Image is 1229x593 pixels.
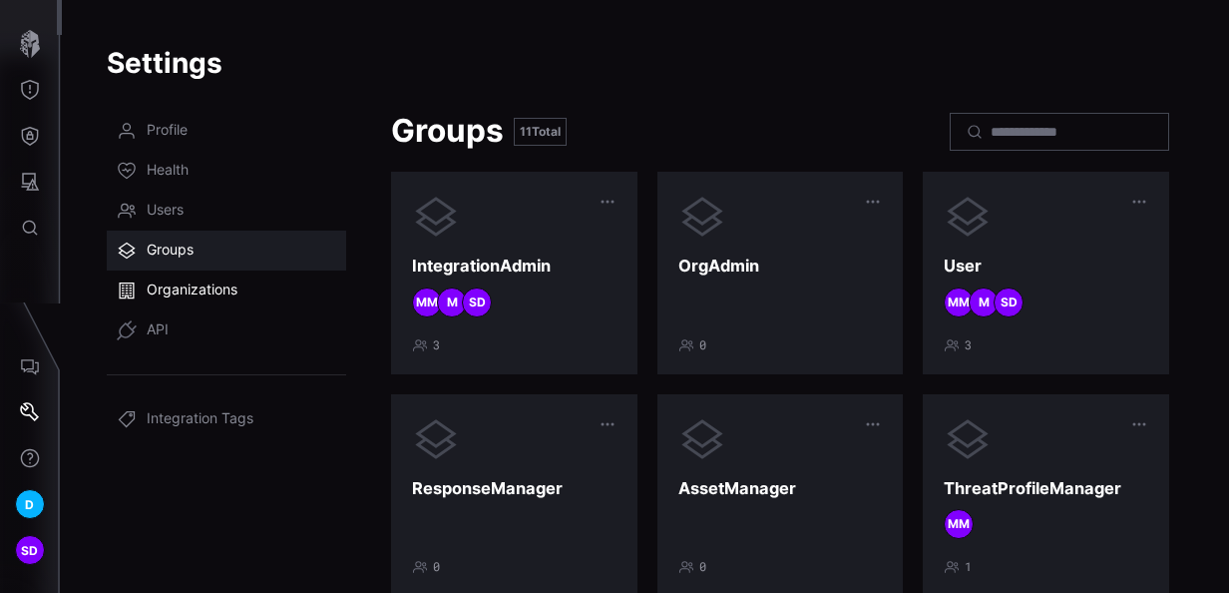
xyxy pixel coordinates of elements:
a: Health [107,151,346,191]
a: Users [107,191,346,231]
a: API [107,310,346,350]
span: MM [416,295,438,310]
span: 11 [520,124,532,139]
span: Health [147,161,189,181]
span: 3 [433,337,440,353]
span: 0 [699,559,706,575]
span: Profile [147,121,188,141]
div: Total [514,118,567,146]
span: 0 [699,337,706,353]
span: MM [948,295,970,310]
span: API [147,320,169,340]
span: M [447,295,458,310]
h3: User [944,256,1148,277]
span: 3 [965,337,972,353]
span: SD [469,295,486,310]
span: MM [948,516,970,532]
span: SD [1001,295,1018,310]
span: 1 [965,559,972,575]
span: Organizations [147,281,237,300]
span: D [25,494,34,515]
button: D [1,481,59,527]
span: Groups [147,241,194,261]
a: Organizations [107,271,346,310]
h3: OrgAdmin [678,256,883,277]
h1: Settings [107,45,1184,81]
h3: ResponseManager [412,478,616,499]
a: Groups [107,231,346,271]
h3: ThreatProfileManager [944,478,1148,499]
span: Users [147,201,184,221]
span: 0 [433,559,440,575]
span: SD [21,540,39,561]
span: Integration Tags [147,409,253,429]
a: Integration Tags [107,399,346,439]
h3: AssetManager [678,478,883,499]
a: Profile [107,111,346,151]
h3: IntegrationAdmin [412,256,616,277]
h2: Groups [391,111,504,152]
span: M [979,295,990,310]
button: SD [1,527,59,573]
